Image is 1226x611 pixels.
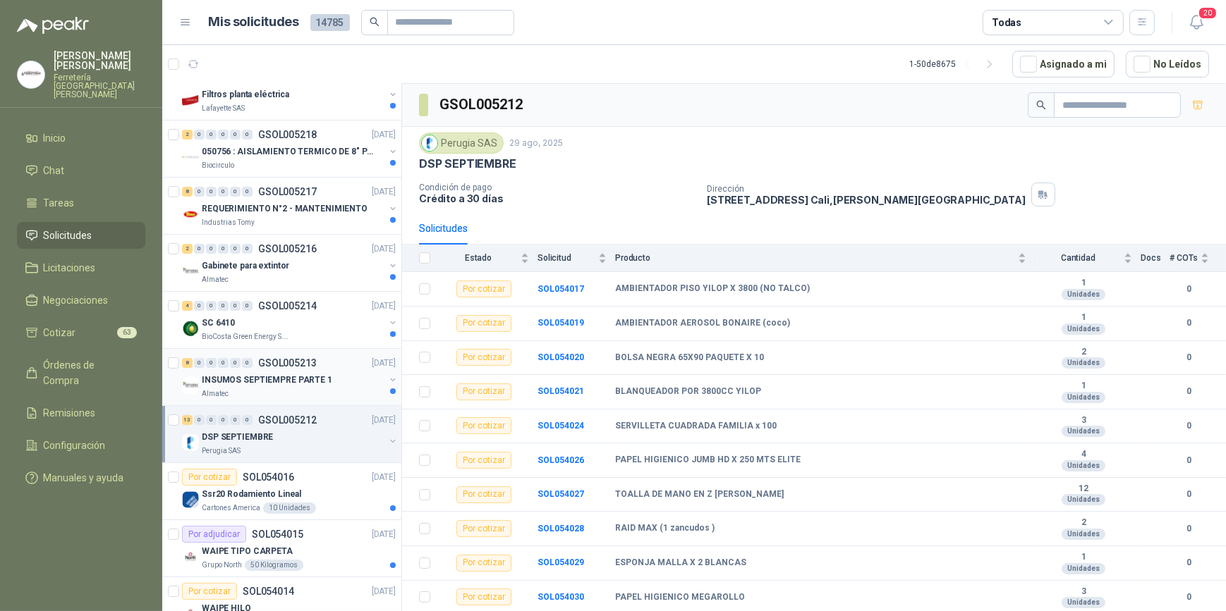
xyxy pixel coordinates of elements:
p: INSUMOS SEPTIEMPRE PARTE 1 [202,374,332,387]
b: 0 [1170,454,1209,467]
p: [DATE] [372,414,396,427]
div: Por cotizar [182,583,237,600]
span: Solicitudes [44,228,92,243]
span: 14785 [310,14,350,31]
a: Licitaciones [17,254,145,281]
span: Manuales y ayuda [44,470,124,486]
p: REQUERIMIENTO N°2 - MANTENIMIENTO [202,202,368,216]
span: Estado [439,253,518,263]
div: Por cotizar [456,315,511,332]
th: Cantidad [1035,245,1141,272]
a: Remisiones [17,400,145,426]
div: 0 [206,244,217,254]
div: 0 [206,130,217,140]
p: DSP SEPTIEMBRE [202,431,273,444]
b: SOL054017 [538,284,584,294]
p: GSOL005214 [258,301,317,311]
th: Estado [439,245,538,272]
b: BOLSA NEGRA 65X90 PAQUETE X 10 [615,352,764,364]
a: 4 0 0 0 0 0 GSOL005214[DATE] Company LogoSC 6410BioCosta Green Energy S.A.S [182,297,399,342]
p: Industrias Tomy [202,217,255,228]
th: Docs [1141,245,1170,272]
p: 29 ago, 2025 [509,137,563,150]
p: 050756 : AISLAMIENTO TERMICO DE 8" PARA TUBERIA [202,145,377,159]
div: 2 [182,130,193,140]
p: GSOL005217 [258,187,317,197]
span: 63 [117,327,137,338]
p: SOL054014 [243,586,294,596]
span: Chat [44,163,65,178]
h1: Mis solicitudes [209,12,299,32]
p: Dirección [707,184,1026,194]
div: 0 [218,187,229,197]
div: 0 [218,244,229,254]
p: GSOL005212 [258,415,317,425]
b: SOL054019 [538,318,584,328]
b: 0 [1170,385,1209,398]
b: PAPEL HIGIENICO MEGAROLLO [615,592,745,603]
div: Por cotizar [456,520,511,537]
a: SOL054027 [538,489,584,499]
p: Ssr20 Rodamiento Lineal [202,488,301,501]
div: Por cotizar [456,486,511,503]
div: 0 [194,358,205,368]
b: ESPONJA MALLA X 2 BLANCAS [615,557,746,569]
div: 0 [194,187,205,197]
b: RAID MAX (1 zancudos ) [615,523,715,534]
div: Por cotizar [182,469,237,486]
span: search [1036,100,1046,110]
div: Por cotizar [456,383,511,400]
a: SOL054024 [538,421,584,431]
a: Negociaciones [17,287,145,314]
div: 0 [242,301,253,311]
div: Por cotizar [456,280,511,297]
img: Company Logo [182,491,199,508]
span: Inicio [44,130,66,146]
b: 1 [1035,552,1132,563]
b: SERVILLETA CUADRADA FAMILIA x 100 [615,421,777,432]
div: 0 [242,187,253,197]
div: 0 [242,415,253,425]
img: Company Logo [182,320,199,337]
div: 0 [194,301,205,311]
p: GSOL005216 [258,244,317,254]
div: 13 [182,415,193,425]
div: 8 [182,187,193,197]
b: 2 [1035,347,1132,358]
div: Unidades [1062,597,1105,608]
p: [DATE] [372,357,396,370]
a: 2 0 0 0 0 0 GSOL005218[DATE] Company Logo050756 : AISLAMIENTO TERMICO DE 8" PARA TUBERIABiocirculo [182,126,399,171]
span: Licitaciones [44,260,96,276]
a: SOL054029 [538,557,584,567]
p: GSOL005218 [258,130,317,140]
div: 0 [230,187,241,197]
a: 2 0 0 0 0 0 GSOL005216[DATE] Company LogoGabinete para extintorAlmatec [182,240,399,285]
img: Company Logo [422,135,437,151]
b: 12 [1035,483,1132,495]
p: Biocirculo [202,160,234,171]
b: 2 [1035,517,1132,529]
span: Cantidad [1035,253,1121,263]
div: Unidades [1062,426,1105,437]
a: SOL054030 [538,592,584,602]
p: Crédito a 30 días [419,192,696,204]
div: Todas [992,15,1021,30]
th: Solicitud [538,245,615,272]
p: Grupo North [202,560,242,571]
div: 0 [230,130,241,140]
a: Por adjudicarSOL054015[DATE] Company LogoWAIPE TIPO CARPETAGrupo North50 Kilogramos [162,520,401,577]
a: Solicitudes [17,222,145,249]
div: 0 [230,415,241,425]
b: 1 [1035,312,1132,323]
span: Configuración [44,438,106,453]
a: SOL054026 [538,455,584,465]
p: [PERSON_NAME] [PERSON_NAME] [54,51,145,70]
p: DSP SEPTIEMBRE [419,156,516,171]
a: 8 0 0 0 0 0 GSOL005217[DATE] Company LogoREQUERIMIENTO N°2 - MANTENIMIENTOIndustrias Tomy [182,183,399,228]
p: SOL054015 [252,529,303,539]
b: 0 [1170,591,1209,604]
b: BLANQUEADOR POR 3800CC YILOP [615,386,761,397]
div: Perugia SAS [419,132,504,154]
div: Unidades [1062,289,1105,300]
